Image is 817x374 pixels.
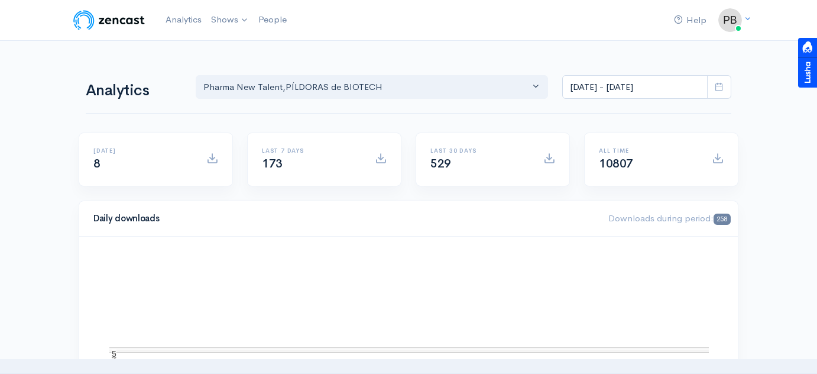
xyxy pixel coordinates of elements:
span: Downloads during period: [608,212,731,224]
img: ZenCast Logo [72,8,147,32]
button: Pharma New Talent, PÍLDORAS de BIOTECH [196,75,548,99]
svg: A chart. [93,251,724,369]
text: 5 [112,349,116,359]
span: 173 [262,156,283,171]
a: Analytics [161,7,206,33]
h6: Last 7 days [262,147,361,154]
h4: Daily downloads [93,214,594,224]
a: Help [669,8,711,33]
h1: Analytics [86,82,181,99]
span: 529 [430,156,451,171]
a: People [254,7,291,33]
iframe: gist-messenger-bubble-iframe [777,334,805,362]
input: analytics date range selector [562,75,708,99]
h6: Last 30 days [430,147,529,154]
h6: All time [599,147,698,154]
div: Pharma New Talent , PÍLDORAS de BIOTECH [203,80,530,94]
span: 8 [93,156,100,171]
span: 10807 [599,156,633,171]
a: Shows [206,7,254,33]
span: 258 [714,214,731,225]
h6: [DATE] [93,147,192,154]
img: ... [718,8,742,32]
